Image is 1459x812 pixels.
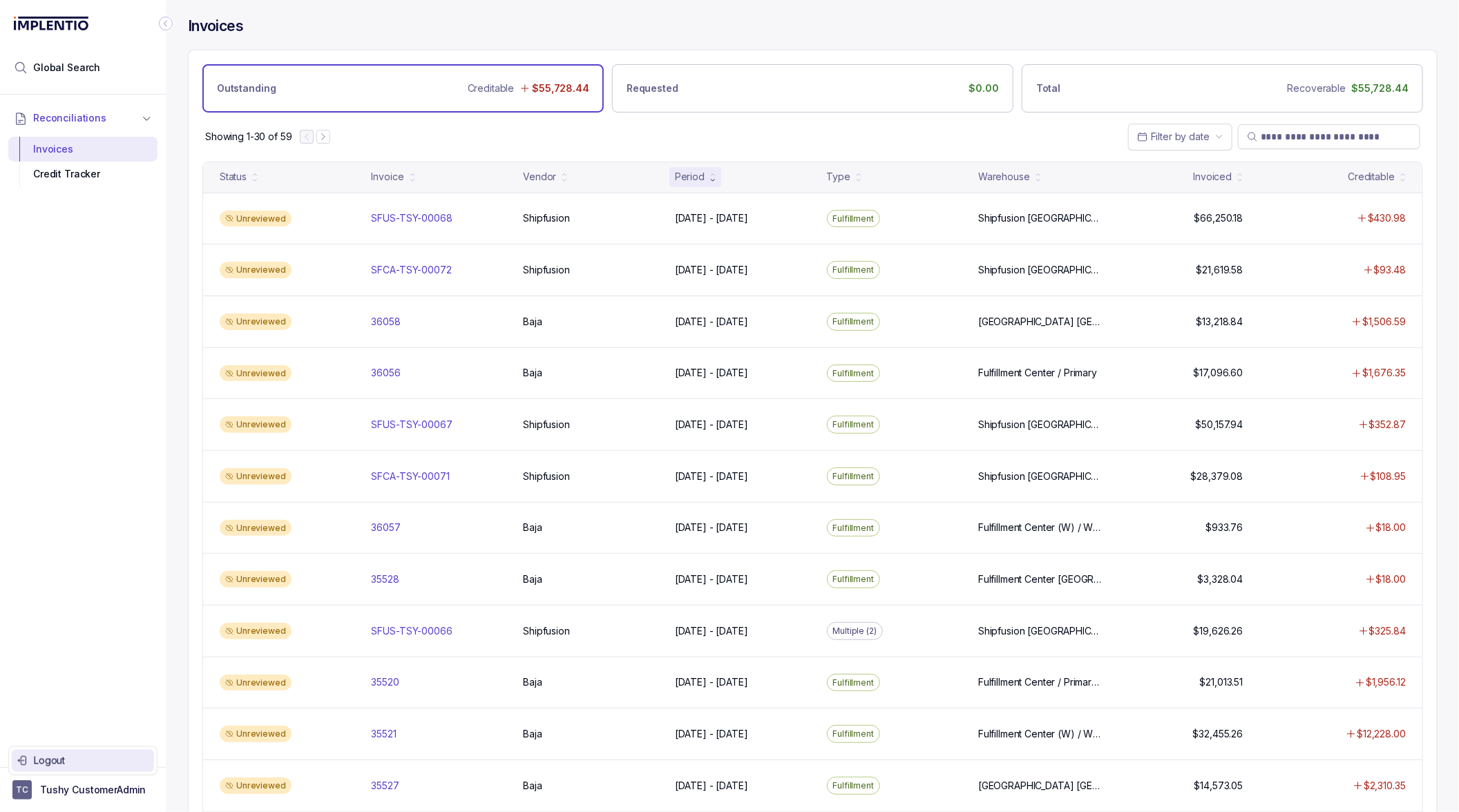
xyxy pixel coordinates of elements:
[205,130,292,144] p: Showing 1-30 of 59
[1194,624,1243,638] p: $19,626.26
[1376,572,1406,586] p: $18.00
[523,211,570,225] p: Shipfusion
[978,675,1103,689] p: Fulfillment Center / Primary, Fulfillment Center IQB / InQbate
[675,418,748,432] p: [DATE] - [DATE]
[833,263,875,277] p: Fulfillment
[978,624,1103,638] p: Shipfusion [GEOGRAPHIC_DATA], Shipfusion [GEOGRAPHIC_DATA]
[978,779,1103,793] p: [GEOGRAPHIC_DATA] [GEOGRAPHIC_DATA] / [US_STATE]
[1196,418,1243,432] p: $50,157.94
[969,81,999,95] p: $0.00
[627,81,678,95] p: Requested
[220,675,292,691] div: Unreviewed
[8,103,158,133] button: Reconciliations
[1196,315,1243,329] p: $13,218.84
[220,262,292,278] div: Unreviewed
[1193,727,1243,741] p: $32,455.26
[675,366,748,380] p: [DATE] - [DATE]
[523,263,570,277] p: Shipfusion
[1128,124,1232,150] button: Date Range Picker
[978,211,1103,225] p: Shipfusion [GEOGRAPHIC_DATA], Shipfusion [GEOGRAPHIC_DATA]
[188,17,243,36] h4: Invoices
[675,779,748,793] p: [DATE] - [DATE]
[372,170,404,184] div: Invoice
[316,130,330,144] button: Next Page
[1362,315,1406,329] p: $1,506.59
[220,170,247,184] div: Status
[833,779,875,793] p: Fulfillment
[675,727,748,741] p: [DATE] - [DATE]
[372,366,401,380] p: 36056
[220,571,292,588] div: Unreviewed
[523,315,542,329] p: Baja
[1205,521,1243,534] p: $933.76
[1369,418,1406,432] p: $352.87
[8,134,158,190] div: Reconciliations
[220,416,292,433] div: Unreviewed
[34,754,149,768] p: Logout
[1200,675,1243,689] p: $21,013.51
[220,777,292,794] div: Unreviewed
[372,263,452,277] p: SFCA-TSY-00072
[833,624,877,638] p: Multiple (2)
[372,315,401,329] p: 36058
[1151,130,1210,142] span: Filter by date
[833,470,875,483] p: Fulfillment
[1348,170,1395,184] div: Creditable
[1376,521,1406,534] p: $18.00
[19,137,146,162] div: Invoices
[1362,366,1406,380] p: $1,676.35
[833,367,875,380] p: Fulfillment
[40,783,146,797] p: Tushy CustomerAdmin
[978,315,1103,329] p: [GEOGRAPHIC_DATA] [GEOGRAPHIC_DATA] / [US_STATE]
[33,61,100,75] span: Global Search
[220,211,292,227] div: Unreviewed
[978,263,1103,277] p: Shipfusion [GEOGRAPHIC_DATA]
[1366,675,1406,689] p: $1,956.12
[833,521,875,535] p: Fulfillment
[675,675,748,689] p: [DATE] - [DATE]
[1364,779,1406,793] p: $2,310.35
[1193,170,1232,184] div: Invoiced
[19,162,146,186] div: Credit Tracker
[372,521,401,534] p: 36057
[1194,211,1243,225] p: $66,250.18
[12,780,32,800] span: User initials
[675,521,748,534] p: [DATE] - [DATE]
[205,130,292,144] div: Remaining page entries
[523,572,542,586] p: Baja
[1368,211,1406,225] p: $430.98
[675,624,748,638] p: [DATE] - [DATE]
[1351,81,1409,95] p: $55,728.44
[1196,263,1243,277] p: $21,619.58
[675,470,748,483] p: [DATE] - [DATE]
[523,470,570,483] p: Shipfusion
[978,521,1103,534] p: Fulfillment Center (W) / Wholesale, Fulfillment Center / Primary
[978,572,1103,586] p: Fulfillment Center [GEOGRAPHIC_DATA] / [US_STATE], [US_STATE]-Wholesale / [US_STATE]-Wholesale
[827,170,850,184] div: Type
[978,366,1097,380] p: Fulfillment Center / Primary
[532,81,589,95] p: $55,728.44
[675,211,748,225] p: [DATE] - [DATE]
[1288,81,1346,95] p: Recoverable
[220,726,292,742] div: Unreviewed
[372,211,452,225] p: SFUS-TSY-00068
[523,727,542,741] p: Baja
[1369,624,1406,638] p: $325.84
[1191,470,1243,483] p: $28,379.08
[220,365,292,382] div: Unreviewed
[675,263,748,277] p: [DATE] - [DATE]
[523,170,556,184] div: Vendor
[217,81,276,95] p: Outstanding
[468,81,515,95] p: Creditable
[1374,263,1406,277] p: $93.48
[833,572,875,586] p: Fulfillment
[833,315,875,329] p: Fulfillment
[372,470,450,483] p: SFCA-TSY-00071
[1036,81,1060,95] p: Total
[833,418,875,432] p: Fulfillment
[523,624,570,638] p: Shipfusion
[978,727,1103,741] p: Fulfillment Center (W) / Wholesale, Fulfillment Center / Primary, Fulfillment Center IQB-WHLS / I...
[833,727,875,741] p: Fulfillment
[1194,779,1243,793] p: $14,573.05
[523,418,570,432] p: Shipfusion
